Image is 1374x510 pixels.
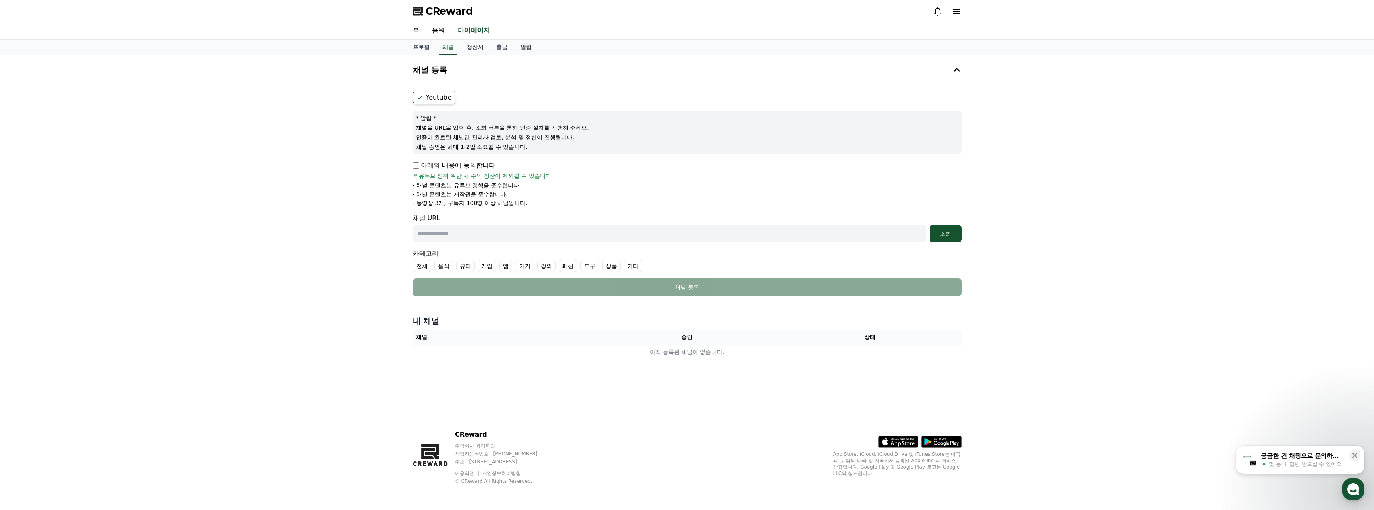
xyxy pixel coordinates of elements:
label: 기기 [516,260,534,272]
a: 대화 [53,254,104,274]
a: 개인정보처리방침 [482,471,521,476]
div: 채널 등록 [429,283,946,291]
span: 설정 [124,266,134,273]
a: 홈 [2,254,53,274]
p: - 채널 콘텐츠는 저작권을 준수합니다. [413,190,508,198]
div: 카테고리 [413,249,962,272]
label: 음식 [434,260,453,272]
p: © CReward All Rights Reserved. [455,478,553,484]
label: 기타 [624,260,642,272]
a: 음원 [426,22,451,39]
span: 대화 [73,267,83,273]
a: 채널 [439,40,457,55]
label: 강의 [537,260,556,272]
label: 뷰티 [456,260,475,272]
label: 상품 [602,260,621,272]
div: 조회 [933,230,958,238]
label: Youtube [413,91,455,104]
a: 홈 [406,22,426,39]
a: CReward [413,5,473,18]
label: 앱 [499,260,512,272]
th: 승인 [595,330,778,345]
p: 주소 : [STREET_ADDRESS] [455,459,553,465]
p: - 동영상 3개, 구독자 100명 이상 채널입니다. [413,199,528,207]
p: 주식회사 와이피랩 [455,443,553,449]
span: * 유튜브 정책 위반 시 수익 정산이 제외될 수 있습니다. [414,172,553,180]
p: 아래의 내용에 동의합니다. [413,161,497,170]
p: 채널을 URL을 입력 후, 조회 버튼을 통해 인증 절차를 진행해 주세요. [416,124,958,132]
h4: 내 채널 [413,315,962,327]
label: 패션 [559,260,577,272]
td: 아직 등록된 채널이 없습니다. [413,345,962,360]
div: 채널 URL [413,213,962,242]
a: 프로필 [406,40,436,55]
p: 채널 승인은 최대 1-2일 소요될 수 있습니다. [416,143,958,151]
label: 도구 [580,260,599,272]
a: 이용약관 [455,471,480,476]
button: 채널 등록 [410,59,965,81]
p: - 채널 콘텐츠는 유튜브 정책을 준수합니다. [413,181,521,189]
button: 채널 등록 [413,278,962,296]
a: 알림 [514,40,538,55]
a: 출금 [490,40,514,55]
p: 사업자등록번호 : [PHONE_NUMBER] [455,451,553,457]
th: 채널 [413,330,596,345]
th: 상태 [778,330,961,345]
span: 홈 [25,266,30,273]
label: 게임 [478,260,496,272]
a: 마이페이지 [456,22,491,39]
p: CReward [455,430,553,439]
h4: 채널 등록 [413,65,448,74]
a: 정산서 [460,40,490,55]
p: App Store, iCloud, iCloud Drive 및 iTunes Store는 미국과 그 밖의 나라 및 지역에서 등록된 Apple Inc.의 서비스 상표입니다. Goo... [833,451,962,477]
span: CReward [426,5,473,18]
p: 인증이 완료된 채널만 관리자 검토, 분석 및 정산이 진행됩니다. [416,133,958,141]
label: 전체 [413,260,431,272]
button: 조회 [930,225,962,242]
a: 설정 [104,254,154,274]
